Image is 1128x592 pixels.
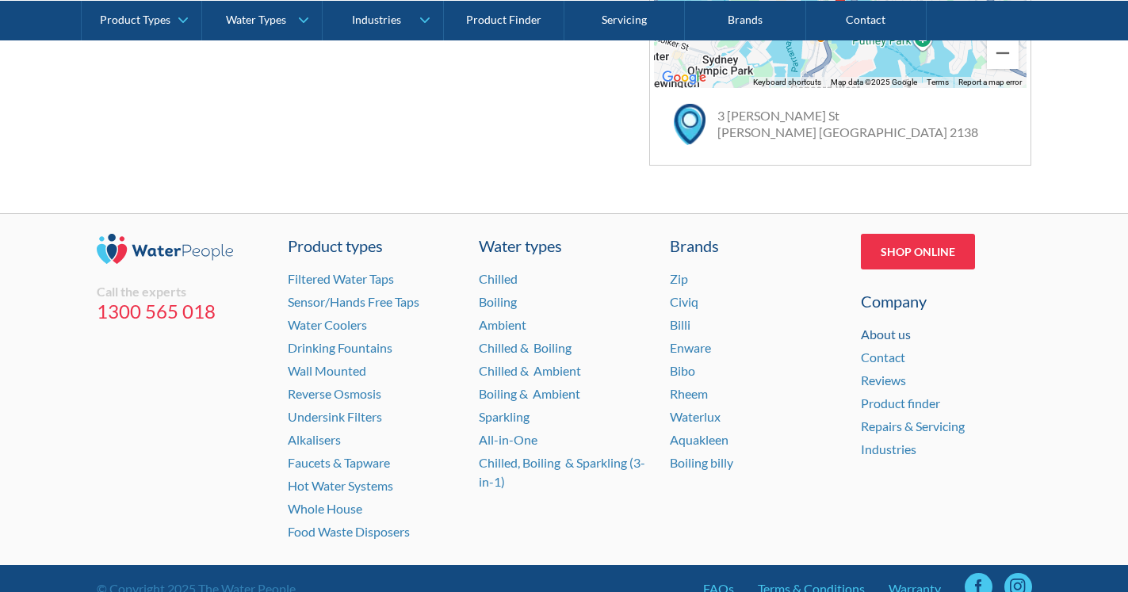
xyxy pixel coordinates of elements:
a: Boiling & Ambient [479,386,580,401]
a: Sparkling [479,409,530,424]
a: Sensor/Hands Free Taps [288,294,419,309]
a: 1300 565 018 [97,300,268,323]
div: Brands [670,234,841,258]
button: Keyboard shortcuts [753,77,821,88]
a: Filtered Water Taps [288,271,394,286]
a: Undersink Filters [288,409,382,424]
a: Enware [670,340,711,355]
a: Boiling [479,294,517,309]
a: Product types [288,234,459,258]
a: All-in-One [479,432,537,447]
a: Ambient [479,317,526,332]
a: Waterlux [670,409,721,424]
a: Water types [479,234,650,258]
a: Wall Mounted [288,363,366,378]
a: Billi [670,317,690,332]
div: Industries [352,13,401,26]
a: Zip [670,271,688,286]
a: Reverse Osmosis [288,386,381,401]
a: Drinking Fountains [288,340,392,355]
a: 3 [PERSON_NAME] St[PERSON_NAME] [GEOGRAPHIC_DATA] 2138 [717,108,978,139]
a: Alkalisers [288,432,341,447]
a: Chilled & Ambient [479,363,581,378]
a: Water Coolers [288,317,367,332]
a: Report a map error [958,78,1022,86]
a: Faucets & Tapware [288,455,390,470]
a: Terms (opens in new tab) [927,78,949,86]
a: Whole House [288,501,362,516]
a: Chilled & Boiling [479,340,572,355]
a: About us [861,327,911,342]
a: Bibo [670,363,695,378]
div: Product Types [100,13,170,26]
a: Repairs & Servicing [861,418,965,433]
a: Product finder [861,395,940,411]
a: Chilled, Boiling & Sparkling (3-in-1) [479,455,645,489]
a: Open this area in Google Maps (opens a new window) [658,67,710,88]
a: Civiq [670,294,698,309]
a: Industries [861,441,916,456]
div: Water Types [226,13,286,26]
span: Map data ©2025 Google [831,78,917,86]
a: Contact [861,349,905,365]
button: Zoom out [987,37,1019,69]
img: map marker icon [674,104,705,144]
a: Reviews [861,372,906,388]
a: Rheem [670,386,708,401]
div: Company [861,289,1032,313]
a: Chilled [479,271,518,286]
a: Aquakleen [670,432,728,447]
div: Call the experts [97,284,268,300]
a: Food Waste Disposers [288,524,410,539]
a: Shop Online [861,234,975,269]
a: Boiling billy [670,455,733,470]
img: Google [658,67,710,88]
a: Hot Water Systems [288,478,393,493]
